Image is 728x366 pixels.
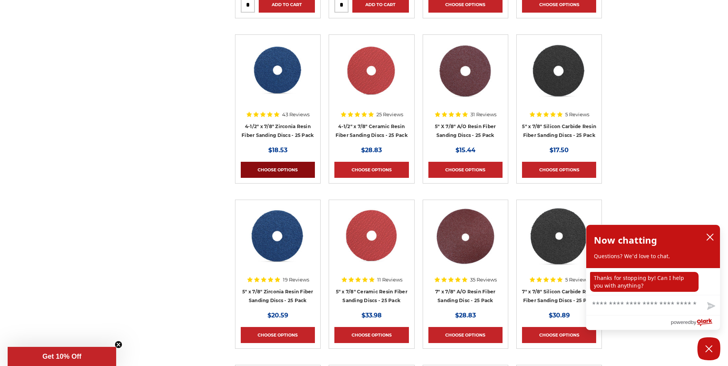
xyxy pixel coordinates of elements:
[470,112,496,117] span: 31 Reviews
[549,312,570,319] span: $30.89
[697,337,720,360] button: Close Chatbox
[428,205,503,280] a: 7 inch aluminum oxide resin fiber disc
[377,277,402,282] span: 11 Reviews
[594,252,712,260] p: Questions? We'd love to chat.
[8,347,116,366] div: Get 10% OffClose teaser
[586,224,720,330] div: olark chatbox
[522,162,596,178] a: Choose Options
[671,317,691,327] span: powered
[435,205,496,267] img: 7 inch aluminum oxide resin fiber disc
[282,112,310,117] span: 43 Reviews
[241,40,315,114] a: 4-1/2" zirc resin fiber disc
[470,277,497,282] span: 35 Reviews
[268,312,288,319] span: $20.59
[701,298,720,315] button: Send message
[334,162,409,178] a: Choose Options
[115,341,122,348] button: Close teaser
[590,272,699,292] p: Thanks for stopping by! Can I help you with anything?
[334,40,409,114] a: 4-1/2" ceramic resin fiber disc
[456,146,475,154] span: $15.44
[428,327,503,343] a: Choose Options
[241,327,315,343] a: Choose Options
[435,40,496,101] img: 5 inch aluminum oxide resin fiber disc
[362,312,382,319] span: $33.98
[283,277,309,282] span: 19 Reviews
[268,146,287,154] span: $18.53
[522,205,596,280] a: 7 Inch Silicon Carbide Resin Fiber Disc
[428,162,503,178] a: Choose Options
[341,205,402,267] img: 5" x 7/8" Ceramic Resin Fibre Disc
[594,233,657,248] h2: Now chatting
[586,268,720,295] div: chat
[550,146,569,154] span: $17.50
[340,40,402,101] img: 4-1/2" ceramic resin fiber disc
[522,289,596,303] a: 7" x 7/8" Silicon Carbide Resin Fiber Sanding Discs - 25 Pack
[435,124,496,138] a: 5" X 7/8" A/O Resin Fiber Sanding Discs - 25 Pack
[334,327,409,343] a: Choose Options
[241,205,315,280] a: 5 inch zirc resin fiber disc
[529,205,590,267] img: 7 Inch Silicon Carbide Resin Fiber Disc
[529,40,590,101] img: 5 Inch Silicon Carbide Resin Fiber Disc
[704,231,716,243] button: close chatbox
[671,316,720,330] a: Powered by Olark
[242,289,313,303] a: 5" x 7/8" Zirconia Resin Fiber Sanding Discs - 25 Pack
[242,124,314,138] a: 4-1/2" x 7/8" Zirconia Resin Fiber Sanding Discs - 25 Pack
[42,353,81,360] span: Get 10% Off
[435,289,495,303] a: 7" x 7/8" A/O Resin Fiber Sanding Disc - 25 Pack
[336,124,408,138] a: 4-1/2" x 7/8" Ceramic Resin Fiber Sanding Discs - 25 Pack
[691,317,696,327] span: by
[565,277,589,282] span: 5 Reviews
[376,112,403,117] span: 25 Reviews
[428,40,503,114] a: 5 inch aluminum oxide resin fiber disc
[247,40,308,101] img: 4-1/2" zirc resin fiber disc
[455,312,476,319] span: $28.83
[241,162,315,178] a: Choose Options
[522,124,596,138] a: 5" x 7/8" Silicon Carbide Resin Fiber Sanding Discs - 25 Pack
[336,289,407,303] a: 5" x 7/8" Ceramic Resin Fiber Sanding Discs - 25 Pack
[565,112,589,117] span: 5 Reviews
[522,327,596,343] a: Choose Options
[334,205,409,280] a: 5" x 7/8" Ceramic Resin Fibre Disc
[361,146,382,154] span: $28.83
[522,40,596,114] a: 5 Inch Silicon Carbide Resin Fiber Disc
[247,205,308,267] img: 5 inch zirc resin fiber disc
